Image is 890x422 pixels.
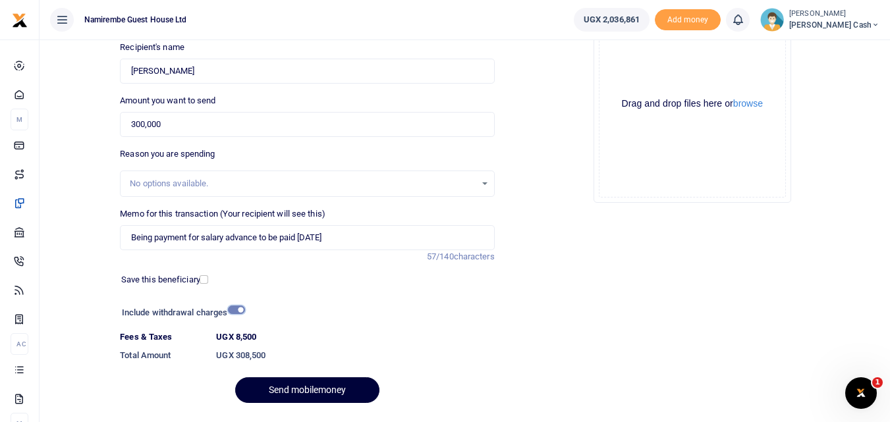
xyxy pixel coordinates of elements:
[120,350,206,361] h6: Total Amount
[789,9,879,20] small: [PERSON_NAME]
[130,177,475,190] div: No options available.
[120,225,494,250] input: Enter extra information
[216,330,256,344] label: UGX 8,500
[594,5,791,203] div: File Uploader
[79,14,192,26] span: Namirembe Guest House Ltd
[11,109,28,130] li: M
[12,13,28,28] img: logo-small
[115,330,211,344] dt: Fees & Taxes
[235,377,379,403] button: Send mobilemoney
[11,333,28,355] li: Ac
[120,112,494,137] input: UGX
[121,273,200,286] label: Save this beneficiary
[216,350,494,361] h6: UGX 308,500
[120,41,184,54] label: Recipient's name
[120,59,494,84] input: Loading name...
[599,97,785,110] div: Drag and drop files here or
[574,8,650,32] a: UGX 2,036,861
[789,19,879,31] span: [PERSON_NAME] Cash
[655,9,721,31] span: Add money
[569,8,655,32] li: Wallet ballance
[655,9,721,31] li: Toup your wallet
[122,307,239,318] h6: Include withdrawal charges
[872,377,883,388] span: 1
[120,207,325,221] label: Memo for this transaction (Your recipient will see this)
[760,8,784,32] img: profile-user
[584,13,640,26] span: UGX 2,036,861
[427,251,454,261] span: 57/140
[12,14,28,24] a: logo-small logo-large logo-large
[120,94,215,107] label: Amount you want to send
[454,251,495,261] span: characters
[845,377,877,409] iframe: Intercom live chat
[760,8,879,32] a: profile-user [PERSON_NAME] [PERSON_NAME] Cash
[655,14,721,24] a: Add money
[120,147,215,161] label: Reason you are spending
[733,99,763,108] button: browse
